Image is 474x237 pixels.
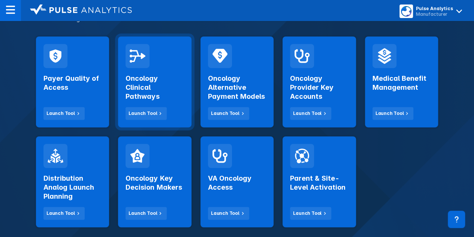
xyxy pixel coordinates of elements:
[372,74,431,92] h2: Medical Benefit Management
[129,210,157,217] div: Launch Tool
[211,110,239,117] div: Launch Tool
[283,136,356,227] a: Parent & Site-Level ActivationLaunch Tool
[6,5,15,14] img: menu--horizontal.svg
[126,74,184,101] h2: Oncology Clinical Pathways
[200,136,274,227] a: VA Oncology AccessLaunch Tool
[290,174,348,192] h2: Parent & Site-Level Activation
[126,207,167,220] button: Launch Tool
[448,211,465,228] div: Contact Support
[416,11,453,17] div: Manufacturer
[126,107,167,120] button: Launch Tool
[290,74,348,101] h2: Oncology Provider Key Accounts
[36,136,109,227] a: Distribution Analog Launch PlanningLaunch Tool
[46,210,75,217] div: Launch Tool
[290,207,331,220] button: Launch Tool
[46,110,75,117] div: Launch Tool
[416,6,453,11] div: Pulse Analytics
[211,210,239,217] div: Launch Tool
[129,110,157,117] div: Launch Tool
[118,136,191,227] a: Oncology Key Decision MakersLaunch Tool
[43,107,85,120] button: Launch Tool
[208,74,266,101] h2: Oncology Alternative Payment Models
[208,174,266,192] h2: VA Oncology Access
[375,110,404,117] div: Launch Tool
[43,207,85,220] button: Launch Tool
[118,36,191,127] a: Oncology Clinical PathwaysLaunch Tool
[401,6,411,17] img: menu button
[208,107,249,120] button: Launch Tool
[208,207,249,220] button: Launch Tool
[30,5,132,15] img: logo
[36,36,109,127] a: Payer Quality of AccessLaunch Tool
[200,36,274,127] a: Oncology Alternative Payment ModelsLaunch Tool
[283,36,356,127] a: Oncology Provider Key AccountsLaunch Tool
[21,5,132,17] a: logo
[126,174,184,192] h2: Oncology Key Decision Makers
[293,210,321,217] div: Launch Tool
[290,107,331,120] button: Launch Tool
[372,107,414,120] button: Launch Tool
[43,174,102,201] h2: Distribution Analog Launch Planning
[43,74,102,92] h2: Payer Quality of Access
[293,110,321,117] div: Launch Tool
[365,36,438,127] a: Medical Benefit ManagementLaunch Tool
